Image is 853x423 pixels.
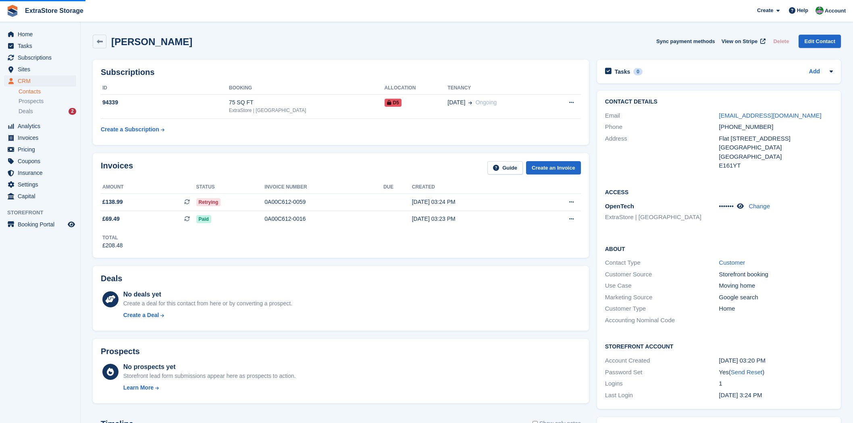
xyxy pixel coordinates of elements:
[18,120,66,132] span: Analytics
[7,209,80,217] span: Storefront
[19,108,33,115] span: Deals
[719,304,833,313] div: Home
[102,241,123,250] div: £208.48
[264,215,383,223] div: 0A00C612-0016
[102,234,123,241] div: Total
[101,122,164,137] a: Create a Subscription
[18,156,66,167] span: Coupons
[101,98,229,107] div: 94339
[123,311,159,319] div: Create a Deal
[605,213,719,222] li: ExtraStore | [GEOGRAPHIC_DATA]
[731,369,762,375] a: Send Reset
[605,391,719,400] div: Last Login
[264,198,383,206] div: 0A00C612-0059
[101,347,140,356] h2: Prospects
[605,188,833,196] h2: Access
[412,215,534,223] div: [DATE] 03:23 PM
[19,88,76,95] a: Contacts
[447,98,465,107] span: [DATE]
[605,258,719,267] div: Contact Type
[18,40,66,52] span: Tasks
[196,181,265,194] th: Status
[749,203,770,209] a: Change
[719,281,833,290] div: Moving home
[101,82,229,95] th: ID
[4,64,76,75] a: menu
[605,368,719,377] div: Password Set
[101,161,133,174] h2: Invoices
[123,384,154,392] div: Learn More
[123,311,292,319] a: Create a Deal
[719,143,833,152] div: [GEOGRAPHIC_DATA]
[4,29,76,40] a: menu
[656,35,715,48] button: Sync payment methods
[719,259,745,266] a: Customer
[719,392,762,398] time: 2025-07-07 14:24:31 UTC
[101,68,581,77] h2: Subscriptions
[385,82,448,95] th: Allocation
[719,379,833,388] div: 1
[412,198,534,206] div: [DATE] 03:24 PM
[605,270,719,279] div: Customer Source
[18,219,66,230] span: Booking Portal
[719,161,833,170] div: E161YT
[18,191,66,202] span: Capital
[809,67,820,77] a: Add
[4,75,76,87] a: menu
[229,107,385,114] div: ExtraStore | [GEOGRAPHIC_DATA]
[729,369,764,375] span: ( )
[605,356,719,365] div: Account Created
[605,342,833,350] h2: Storefront Account
[4,132,76,143] a: menu
[4,219,76,230] a: menu
[770,35,792,48] button: Delete
[719,134,833,143] div: Flat [STREET_ADDRESS]
[4,40,76,52] a: menu
[4,156,76,167] a: menu
[799,35,841,48] a: Edit Contact
[719,356,833,365] div: [DATE] 03:20 PM
[18,64,66,75] span: Sites
[18,167,66,178] span: Insurance
[605,203,634,209] span: OpenTech
[22,4,87,17] a: ExtraStore Storage
[475,99,497,106] span: Ongoing
[102,198,123,206] span: £138.99
[605,134,719,170] div: Address
[605,99,833,105] h2: Contact Details
[633,68,643,75] div: 0
[18,29,66,40] span: Home
[111,36,192,47] h2: [PERSON_NAME]
[101,274,122,283] h2: Deals
[487,161,523,174] a: Guide
[412,181,534,194] th: Created
[18,52,66,63] span: Subscriptions
[526,161,581,174] a: Create an Invoice
[19,97,44,105] span: Prospects
[605,379,719,388] div: Logins
[719,203,734,209] span: •••••••
[605,293,719,302] div: Marketing Source
[825,7,846,15] span: Account
[101,125,159,134] div: Create a Subscription
[6,5,19,17] img: stora-icon-8386f47178a22dfd0bd8f6a31ec36ba5ce8667c1dd55bd0f319d3a0aa187defe.svg
[605,245,833,253] h2: About
[719,112,821,119] a: [EMAIL_ADDRESS][DOMAIN_NAME]
[69,108,76,115] div: 2
[816,6,824,15] img: Grant Daniel
[19,97,76,106] a: Prospects
[229,98,385,107] div: 75 SQ FT
[18,179,66,190] span: Settings
[605,122,719,132] div: Phone
[4,167,76,178] a: menu
[102,215,120,223] span: £69.49
[123,384,296,392] a: Learn More
[123,290,292,299] div: No deals yet
[4,120,76,132] a: menu
[123,299,292,308] div: Create a deal for this contact from here or by converting a prospect.
[4,179,76,190] a: menu
[123,362,296,372] div: No prospects yet
[123,372,296,380] div: Storefront lead form submissions appear here as prospects to action.
[757,6,773,15] span: Create
[719,368,833,377] div: Yes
